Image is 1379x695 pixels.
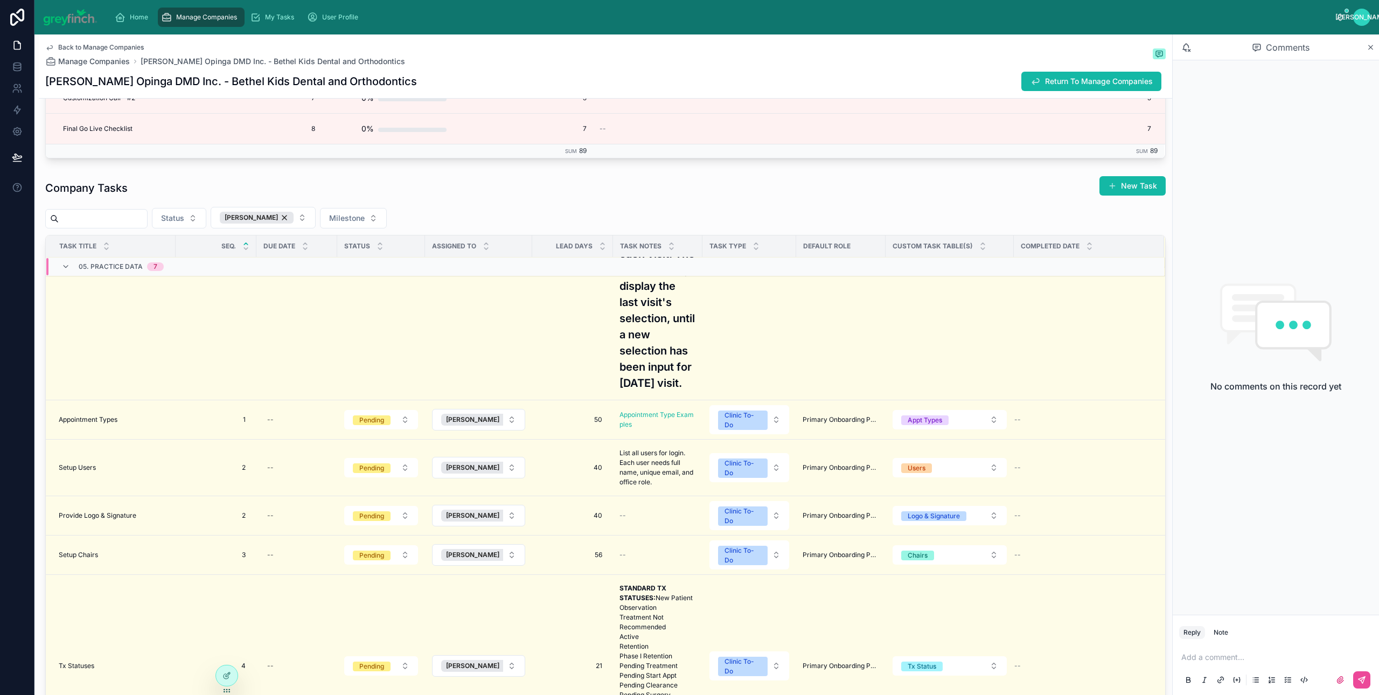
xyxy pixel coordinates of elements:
[359,463,384,473] div: Pending
[1214,628,1228,637] div: Note
[1014,415,1021,424] span: --
[431,456,526,479] a: Select Button
[803,662,879,670] a: Primary Onboarding POC
[211,207,316,228] button: Select Button
[344,242,370,251] span: Status
[709,540,790,570] a: Select Button
[344,506,418,525] button: Select Button
[186,662,246,670] span: 4
[329,213,365,224] span: Milestone
[755,124,1151,133] span: 7
[600,124,606,133] span: --
[59,551,98,559] span: Setup Chairs
[803,415,879,424] a: Primary Onboarding POC
[344,458,418,477] button: Select Button
[441,510,515,522] button: Unselect 235
[63,124,133,133] span: Final Go Live Checklist
[908,463,925,473] div: Users
[1014,511,1151,520] a: --
[252,124,315,133] span: 8
[446,511,499,520] span: [PERSON_NAME]
[154,262,157,270] div: 7
[182,657,250,675] a: 4
[1014,551,1151,559] a: --
[539,459,607,476] a: 40
[45,56,130,67] a: Manage Companies
[263,657,331,675] a: --
[344,410,418,429] button: Select Button
[620,242,661,251] span: Task Notes
[1021,72,1161,91] button: Return To Manage Companies
[619,448,696,487] p: List all users for login. Each user needs full name, unique email, and office role.
[225,213,278,222] span: [PERSON_NAME]
[908,551,928,560] div: Chairs
[186,415,246,424] span: 1
[344,545,419,565] a: Select Button
[182,507,250,524] a: 2
[344,656,419,676] a: Select Button
[59,511,136,520] span: Provide Logo & Signature
[158,8,245,27] a: Manage Companies
[565,148,577,154] small: Sum
[709,405,789,434] button: Select Button
[543,415,602,424] span: 50
[267,551,274,559] div: --
[725,411,761,430] div: Clinic To-Do
[45,43,144,52] a: Back to Manage Companies
[361,118,374,140] div: 0%
[1179,626,1205,639] button: Reply
[619,511,696,520] a: --
[441,549,515,561] button: Unselect 235
[709,540,789,569] button: Select Button
[619,406,696,434] a: Appointment Type Examples
[431,408,526,431] a: Select Button
[725,458,761,478] div: Clinic To-Do
[45,180,128,196] h1: Company Tasks
[432,409,525,430] button: Select Button
[543,662,602,670] span: 21
[1099,176,1166,196] button: New Task
[619,511,626,520] span: --
[539,411,607,428] a: 50
[432,457,525,478] button: Select Button
[58,56,130,67] span: Manage Companies
[1021,242,1079,251] span: Completed Date
[176,13,237,22] span: Manage Companies
[359,415,384,425] div: Pending
[59,662,169,670] a: Tx Statuses
[344,409,419,430] a: Select Button
[446,463,499,472] span: [PERSON_NAME]
[892,457,1007,478] a: Select Button
[1136,148,1148,154] small: Sum
[539,546,607,564] a: 56
[431,504,526,527] a: Select Button
[59,415,169,424] a: Appointment Types
[1045,76,1153,87] span: Return To Manage Companies
[803,511,879,520] a: Primary Onboarding POC
[1014,463,1021,472] span: --
[1210,380,1341,393] h2: No comments on this record yet
[539,507,607,524] a: 40
[267,463,274,472] div: --
[441,660,515,672] button: Unselect 235
[59,551,169,559] a: Setup Chairs
[1209,626,1232,639] button: Note
[1014,662,1151,670] a: --
[709,453,789,482] button: Select Button
[619,584,668,602] strong: STANDARD TX STATUSES:
[893,410,1007,429] button: Select Button
[45,74,417,89] h1: [PERSON_NAME] Opinga DMD Inc. - Bethel Kids Dental and Orthodontics
[431,544,526,566] a: Select Button
[901,462,932,473] button: Unselect USERS
[908,662,936,671] div: Tx Status
[1014,511,1021,520] span: --
[186,463,246,472] span: 2
[267,511,274,520] div: --
[709,651,790,681] a: Select Button
[893,458,1007,477] button: Select Button
[182,459,250,476] a: 2
[709,651,789,680] button: Select Button
[619,551,626,559] span: --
